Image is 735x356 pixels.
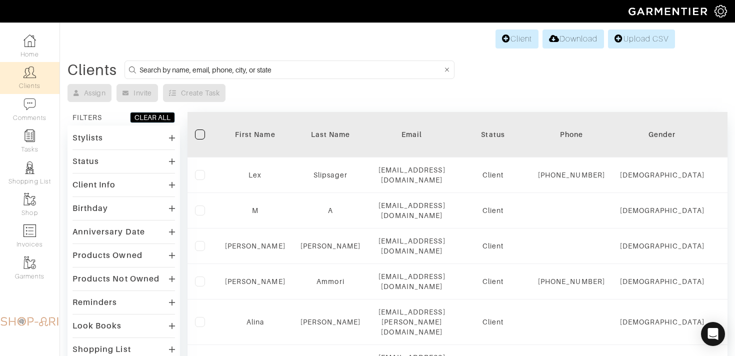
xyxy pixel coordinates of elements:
[620,241,704,251] div: [DEMOGRAPHIC_DATA]
[538,170,605,180] div: [PHONE_NUMBER]
[300,242,361,250] a: [PERSON_NAME]
[72,297,117,307] div: Reminders
[620,170,704,180] div: [DEMOGRAPHIC_DATA]
[463,129,523,139] div: Status
[139,63,442,76] input: Search by name, email, phone, city, or state
[542,29,604,48] a: Download
[620,276,704,286] div: [DEMOGRAPHIC_DATA]
[23,224,36,237] img: orders-icon-0abe47150d42831381b5fb84f609e132dff9fe21cb692f30cb5eec754e2cba89.png
[375,129,448,139] div: Email
[246,318,264,326] a: Alina
[248,171,261,179] a: Lex
[375,200,448,220] div: [EMAIL_ADDRESS][DOMAIN_NAME]
[623,2,714,20] img: garmentier-logo-header-white-b43fb05a5012e4ada735d5af1a66efaba907eab6374d6393d1fbf88cb4ef424d.png
[67,65,117,75] div: Clients
[463,241,523,251] div: Client
[300,318,361,326] a: [PERSON_NAME]
[225,129,285,139] div: First Name
[293,112,368,157] th: Toggle SortBy
[72,344,131,354] div: Shopping List
[714,5,727,17] img: gear-icon-white-bd11855cb880d31180b6d7d6211b90ccbf57a29d726f0c71d8c61bd08dd39cc2.png
[23,193,36,205] img: garments-icon-b7da505a4dc4fd61783c78ac3ca0ef83fa9d6f193b1c9dc38574b1d14d53ca28.png
[620,317,704,327] div: [DEMOGRAPHIC_DATA]
[134,112,170,122] div: CLEAR ALL
[217,112,293,157] th: Toggle SortBy
[463,317,523,327] div: Client
[72,156,99,166] div: Status
[620,129,704,139] div: Gender
[23,34,36,47] img: dashboard-icon-dbcd8f5a0b271acd01030246c82b418ddd0df26cd7fceb0bd07c9910d44c42f6.png
[538,276,605,286] div: [PHONE_NUMBER]
[463,276,523,286] div: Client
[72,203,108,213] div: Birthday
[620,205,704,215] div: [DEMOGRAPHIC_DATA]
[608,29,675,48] a: Upload CSV
[375,236,448,256] div: [EMAIL_ADDRESS][DOMAIN_NAME]
[538,129,605,139] div: Phone
[495,29,538,48] a: Client
[225,277,285,285] a: [PERSON_NAME]
[455,112,530,157] th: Toggle SortBy
[130,112,175,123] button: CLEAR ALL
[463,170,523,180] div: Client
[23,98,36,110] img: comment-icon-a0a6a9ef722e966f86d9cbdc48e553b5cf19dbc54f86b18d962a5391bc8f6eb6.png
[72,227,145,237] div: Anniversary Date
[23,66,36,78] img: clients-icon-6bae9207a08558b7cb47a8932f037763ab4055f8c8b6bfacd5dc20c3e0201464.png
[72,250,142,260] div: Products Owned
[23,161,36,174] img: stylists-icon-eb353228a002819b7ec25b43dbf5f0378dd9e0616d9560372ff212230b889e62.png
[612,112,712,157] th: Toggle SortBy
[313,171,347,179] a: Slipsager
[72,180,116,190] div: Client Info
[23,256,36,269] img: garments-icon-b7da505a4dc4fd61783c78ac3ca0ef83fa9d6f193b1c9dc38574b1d14d53ca28.png
[375,165,448,185] div: [EMAIL_ADDRESS][DOMAIN_NAME]
[72,321,122,331] div: Look Books
[72,274,159,284] div: Products Not Owned
[375,307,448,337] div: [EMAIL_ADDRESS][PERSON_NAME][DOMAIN_NAME]
[375,271,448,291] div: [EMAIL_ADDRESS][DOMAIN_NAME]
[463,205,523,215] div: Client
[225,242,285,250] a: [PERSON_NAME]
[300,129,361,139] div: Last Name
[701,322,725,346] div: Open Intercom Messenger
[72,112,102,122] div: FILTERS
[23,129,36,142] img: reminder-icon-8004d30b9f0a5d33ae49ab947aed9ed385cf756f9e5892f1edd6e32f2345188e.png
[328,206,333,214] a: A
[72,133,103,143] div: Stylists
[252,206,258,214] a: M
[316,277,344,285] a: Ammori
